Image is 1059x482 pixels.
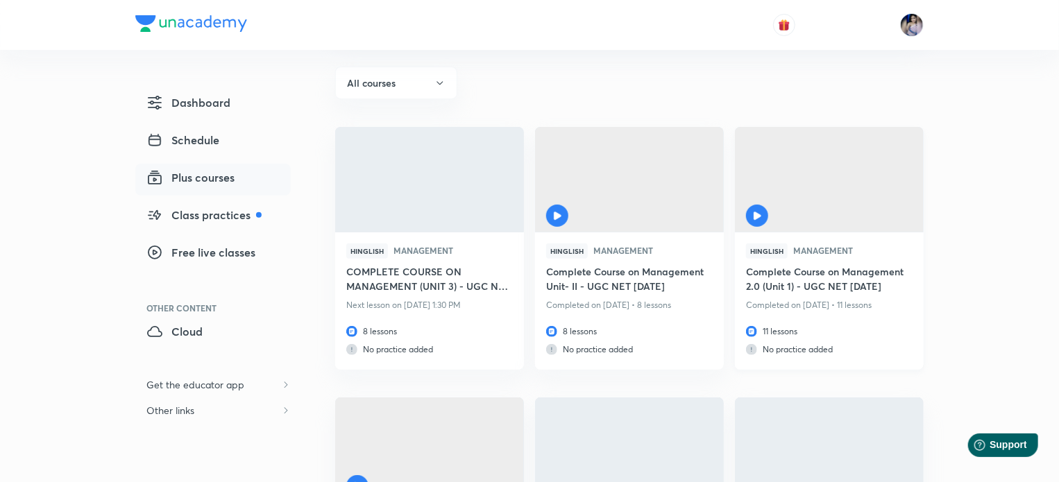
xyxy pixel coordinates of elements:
[788,246,853,256] a: Management
[335,127,524,232] a: Thumbnail
[146,304,291,312] div: Other Content
[773,14,795,36] button: avatar
[546,341,713,359] p: No practice added
[135,239,291,270] a: Free live classes
[778,19,790,31] img: avatar
[135,15,247,35] a: Company Logo
[346,243,388,259] span: Hinglish
[135,201,291,233] a: Class practices
[535,127,724,232] a: Thumbnail
[135,126,291,158] a: Schedule
[546,322,713,341] p: 8 lessons
[146,323,203,340] span: Cloud
[333,126,525,233] img: Thumbnail
[146,169,235,186] span: Plus courses
[546,296,713,314] p: Completed on [DATE] • 8 lessons
[346,296,513,314] p: Next lesson on [DATE] 1:30 PM
[335,67,457,99] button: All courses
[546,326,557,337] img: lesson
[746,322,913,341] p: 11 lessons
[146,244,255,261] span: Free live classes
[146,94,230,111] span: Dashboard
[135,15,247,32] img: Company Logo
[746,341,913,359] p: No practice added
[393,246,459,255] span: Management
[346,326,357,337] img: lesson
[346,264,513,296] a: COMPLETE COURSE ON MANAGEMENT (UNIT 3) - UGC NET [DATE]
[746,344,757,355] img: practice
[546,344,557,355] img: practice
[346,344,357,355] img: practice
[900,13,924,37] img: Tanya Gautam
[546,243,588,259] span: Hinglish
[346,341,513,359] p: No practice added
[146,207,262,223] span: Class practices
[146,132,219,148] span: Schedule
[746,326,757,337] img: lesson
[135,164,291,196] a: Plus courses
[735,127,924,232] a: Thumbnail
[546,264,713,296] a: Complete Course on Management Unit- II - UGC NET [DATE]
[135,397,205,423] h6: Other links
[135,89,291,121] a: Dashboard
[746,243,788,259] span: Hinglish
[388,246,453,256] a: Management
[746,264,913,296] a: Complete Course on Management 2.0 (Unit 1) - UGC NET [DATE]
[593,246,659,255] span: Management
[588,246,653,256] a: Management
[746,296,913,314] p: Completed on [DATE] • 11 lessons
[793,246,858,255] span: Management
[135,318,291,350] a: Cloud
[935,428,1044,467] iframe: Help widget launcher
[135,372,255,397] h6: Get the educator app
[346,322,513,341] p: 8 lessons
